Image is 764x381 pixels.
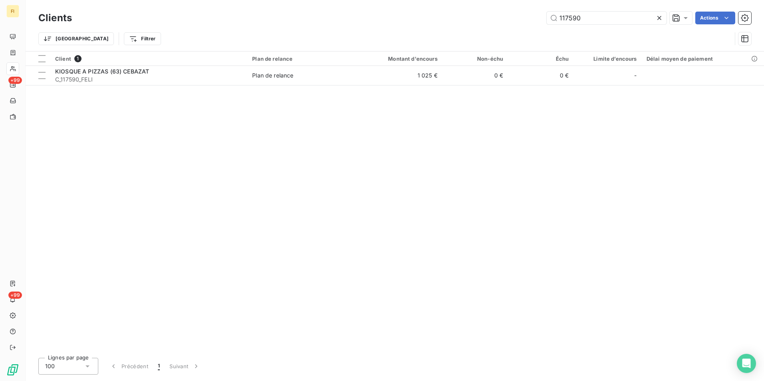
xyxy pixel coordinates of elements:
[737,354,756,373] div: Open Intercom Messenger
[124,32,161,45] button: Filtrer
[252,56,349,62] div: Plan de relance
[442,66,508,85] td: 0 €
[447,56,503,62] div: Non-échu
[513,56,569,62] div: Échu
[695,12,735,24] button: Actions
[158,362,160,370] span: 1
[38,11,72,25] h3: Clients
[6,363,19,376] img: Logo LeanPay
[105,358,153,375] button: Précédent
[359,56,437,62] div: Montant d'encours
[547,12,667,24] input: Rechercher
[634,71,637,79] span: -
[6,5,19,18] div: FI
[38,32,114,45] button: [GEOGRAPHIC_DATA]
[55,68,149,75] span: KIOSQUE A PIZZAS (63) CEBAZAT
[647,56,759,62] div: Délai moyen de paiement
[8,77,22,84] span: +99
[354,66,442,85] td: 1 025 €
[45,362,55,370] span: 100
[55,56,71,62] span: Client
[579,56,637,62] div: Limite d’encours
[8,292,22,299] span: +99
[508,66,573,85] td: 0 €
[74,55,82,62] span: 1
[153,358,165,375] button: 1
[252,71,293,79] div: Plan de relance
[55,75,243,83] span: C_117590_FELI
[165,358,205,375] button: Suivant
